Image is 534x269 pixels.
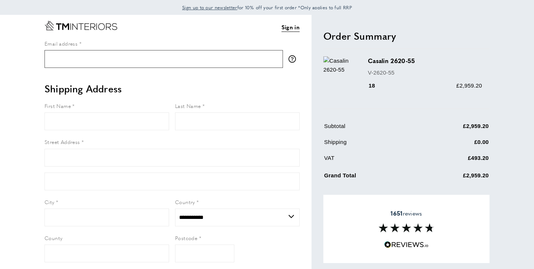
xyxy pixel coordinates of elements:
span: reviews [390,210,422,217]
img: Casalin 2620-55 [323,56,360,74]
strong: 1651 [390,209,402,217]
span: County [44,234,62,242]
td: Grand Total [324,170,415,186]
button: More information [289,55,300,63]
span: for 10% off your first order *Only applies to full RRP [182,4,352,11]
span: Country [175,198,195,206]
a: Sign in [281,23,300,32]
a: Sign up to our newsletter [182,4,237,11]
img: Reviews.io 5 stars [384,241,429,248]
img: Reviews section [379,223,434,232]
td: £2,959.20 [416,122,489,136]
td: £0.00 [416,138,489,152]
td: Subtotal [324,122,415,136]
span: Street Address [44,138,80,145]
span: £2,959.20 [456,82,482,89]
p: V-2620-55 [368,68,482,77]
span: City [44,198,55,206]
span: Postcode [175,234,197,242]
td: £2,959.20 [416,170,489,186]
td: £493.20 [416,154,489,168]
div: 18 [368,81,385,90]
h3: Casalin 2620-55 [368,56,482,65]
td: Shipping [324,138,415,152]
span: First Name [44,102,71,109]
span: Email address [44,40,78,47]
td: VAT [324,154,415,168]
h2: Order Summary [323,29,489,43]
a: Go to Home page [44,21,117,30]
h2: Shipping Address [44,82,300,95]
span: Last Name [175,102,201,109]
